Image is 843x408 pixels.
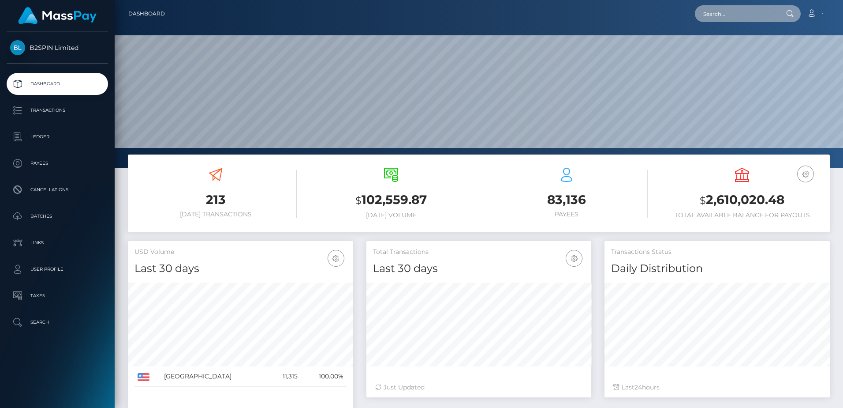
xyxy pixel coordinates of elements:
[270,366,301,387] td: 11,315
[611,248,823,257] h5: Transactions Status
[375,383,583,392] div: Just Updated
[661,191,823,209] h3: 2,610,020.48
[10,263,104,276] p: User Profile
[7,232,108,254] a: Links
[7,258,108,280] a: User Profile
[7,73,108,95] a: Dashboard
[611,261,823,276] h4: Daily Distribution
[7,152,108,174] a: Payees
[661,212,823,219] h6: Total Available Balance for Payouts
[7,285,108,307] a: Taxes
[373,248,585,257] h5: Total Transactions
[7,126,108,148] a: Ledger
[700,194,706,207] small: $
[10,77,104,91] p: Dashboard
[10,210,104,223] p: Batches
[10,316,104,329] p: Search
[134,261,347,276] h4: Last 30 days
[355,194,362,207] small: $
[10,40,25,55] img: B2SPIN Limited
[10,236,104,249] p: Links
[634,383,642,391] span: 24
[310,191,472,209] h3: 102,559.87
[10,104,104,117] p: Transactions
[10,130,104,144] p: Ledger
[695,5,778,22] input: Search...
[7,99,108,121] a: Transactions
[128,4,165,23] a: Dashboard
[134,248,347,257] h5: USD Volume
[134,191,297,208] h3: 213
[10,157,104,170] p: Payees
[18,7,97,24] img: MassPay Logo
[161,366,269,387] td: [GEOGRAPHIC_DATA]
[301,366,346,387] td: 100.00%
[10,183,104,196] p: Cancellations
[310,212,472,219] h6: [DATE] Volume
[134,211,297,218] h6: [DATE] Transactions
[373,261,585,276] h4: Last 30 days
[7,179,108,201] a: Cancellations
[10,289,104,302] p: Taxes
[485,211,648,218] h6: Payees
[613,383,821,392] div: Last hours
[138,373,149,381] img: US.png
[485,191,648,208] h3: 83,136
[7,311,108,333] a: Search
[7,44,108,52] span: B2SPIN Limited
[7,205,108,227] a: Batches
